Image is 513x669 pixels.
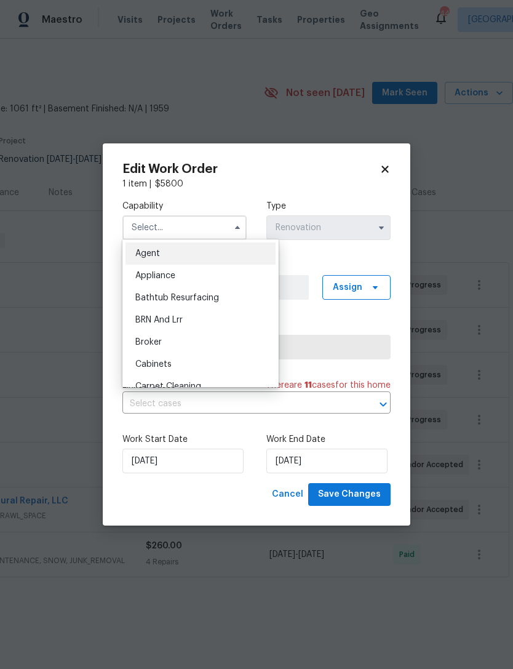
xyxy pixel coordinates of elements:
label: Work End Date [266,433,391,446]
span: Agent [135,249,160,258]
span: 11 [304,381,312,390]
span: Appliance [135,271,175,280]
span: Carpet Cleaning [135,382,201,391]
h2: Edit Work Order [122,163,380,175]
label: Type [266,200,391,212]
input: Select... [266,215,391,240]
button: Hide options [230,220,245,235]
span: Broker [135,338,162,347]
span: BRN And Lrr [135,316,183,324]
span: Cancel [272,487,303,502]
div: 1 item | [122,178,391,190]
span: Bathtub Resurfacing [135,294,219,302]
button: Open [375,396,392,413]
button: Cancel [267,483,308,506]
button: Save Changes [308,483,391,506]
span: Cabinets [135,360,172,369]
span: Assign [333,281,362,294]
label: Work Start Date [122,433,247,446]
input: M/D/YYYY [122,449,244,473]
input: Select... [122,215,247,240]
label: Capability [122,200,247,212]
input: Select cases [122,395,356,414]
span: $ 5800 [155,180,183,188]
input: M/D/YYYY [266,449,388,473]
button: Show options [374,220,389,235]
span: Save Changes [318,487,381,502]
span: There are case s for this home [266,379,391,391]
